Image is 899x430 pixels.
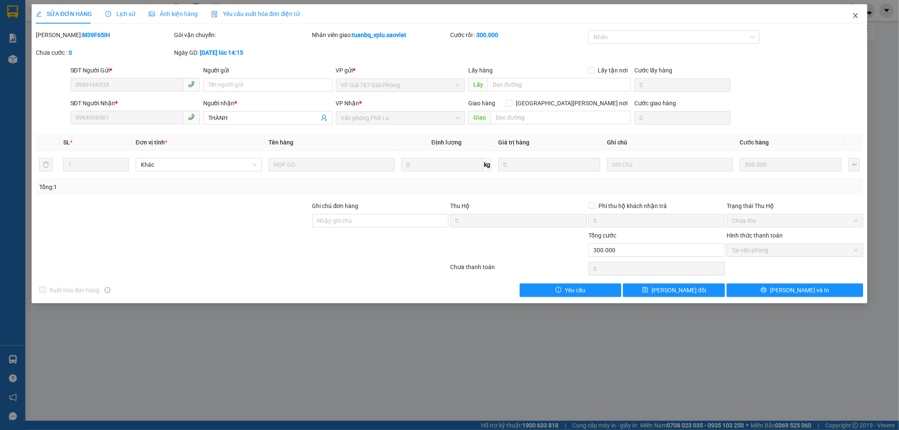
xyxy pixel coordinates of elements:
span: Xuất hóa đơn hàng [46,286,103,295]
span: Lấy [468,78,488,91]
label: Cước lấy hàng [634,67,672,74]
span: Khác [141,158,257,171]
span: Lịch sử [105,11,135,17]
span: SL [63,139,70,146]
span: clock-circle [105,11,111,17]
input: Cước giao hàng [634,111,730,125]
span: Thu Hộ [450,203,470,209]
button: plus [848,158,860,171]
div: Trạng thái Thu Hộ [727,201,863,211]
span: info-circle [105,287,110,293]
div: SĐT Người Gửi [70,66,200,75]
button: printer[PERSON_NAME] và In [727,283,863,297]
label: Cước giao hàng [634,100,676,107]
span: phone [188,81,195,88]
span: [PERSON_NAME] và In [770,286,829,295]
span: printer [761,287,767,294]
span: Giao hàng [468,100,495,107]
button: Close [844,4,867,28]
span: Giá trị hàng [498,139,529,146]
span: [PERSON_NAME] đổi [652,286,706,295]
span: VP Gửi 787 Giải Phóng [341,79,460,91]
b: 0 [69,49,72,56]
div: [PERSON_NAME]: [36,30,172,40]
span: phone [188,114,195,120]
b: [DATE] lúc 14:15 [200,49,243,56]
div: Người gửi [203,66,333,75]
span: Giao [468,111,491,124]
input: Ghi chú đơn hàng [312,214,449,227]
span: Yêu cầu [565,286,585,295]
span: picture [149,11,155,17]
input: Ghi Chú [607,158,733,171]
div: VP gửi [336,66,465,75]
span: SỬA ĐƠN HÀNG [36,11,92,17]
button: delete [39,158,53,171]
div: Chưa thanh toán [450,262,588,277]
div: Ngày GD: [174,48,311,57]
span: [GEOGRAPHIC_DATA][PERSON_NAME] nơi [513,99,631,108]
div: Tổng: 1 [39,182,347,192]
img: icon [211,11,218,18]
label: Hình thức thanh toán [727,232,783,239]
span: close [852,12,859,19]
div: Nhân viên giao: [312,30,449,40]
span: Tổng cước [588,232,616,239]
div: Gói vận chuyển: [174,30,311,40]
span: Lấy tận nơi [594,66,631,75]
span: Đơn vị tính [136,139,167,146]
th: Ghi chú [604,134,736,151]
button: save[PERSON_NAME] đổi [623,283,725,297]
span: Ảnh kiện hàng [149,11,198,17]
b: 300.000 [476,32,498,38]
span: Yêu cầu xuất hóa đơn điện tử [211,11,300,17]
span: save [642,287,648,294]
span: Tên hàng [268,139,293,146]
span: user-add [321,115,327,121]
div: SĐT Người Nhận [70,99,200,108]
input: Dọc đường [488,78,631,91]
div: Cước rồi : [450,30,587,40]
span: edit [36,11,42,17]
span: exclamation-circle [556,287,561,294]
input: Cước lấy hàng [634,78,730,92]
span: Văn phòng Phố Lu [341,112,460,124]
b: M39F65IH [82,32,110,38]
input: 0 [498,158,600,171]
input: 0 [740,158,842,171]
span: Phí thu hộ khách nhận trả [595,201,670,211]
input: VD: Bàn, Ghế [268,158,394,171]
b: tuanbq_vplu.saoviet [352,32,407,38]
span: Lấy hàng [468,67,493,74]
input: Dọc đường [491,111,631,124]
span: Tại văn phòng [732,244,858,256]
label: Ghi chú đơn hàng [312,203,359,209]
div: Người nhận [203,99,333,108]
span: VP Nhận [336,100,360,107]
span: Định lượng [432,139,462,146]
div: Chưa cước : [36,48,172,57]
span: Chưa thu [732,214,858,227]
span: kg [483,158,491,171]
span: Cước hàng [740,139,769,146]
button: exclamation-circleYêu cầu [520,283,622,297]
